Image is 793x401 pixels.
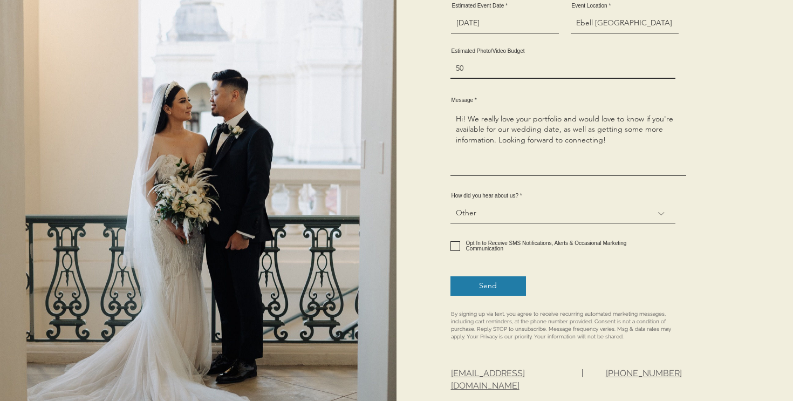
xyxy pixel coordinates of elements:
span: By signing up via text, you agree to receive recurring automated marketing messages, including ca... [451,311,671,339]
span: Opt In to Receive SMS Notifications, Alerts & Occasional Marketing Communication [466,240,627,252]
textarea: Hi! We really love your portfolio and would love to know if you're available for our wedding date... [450,108,686,176]
button: Send [450,276,526,296]
label: Estimated Photo/Video Budget [450,49,675,54]
a: [EMAIL_ADDRESS][DOMAIN_NAME] [451,368,525,390]
a: [PHONE_NUMBER] [606,368,682,378]
label: Event Location [571,3,679,9]
label: How did you hear about us? [450,193,675,199]
label: Estimated Event Date [451,3,559,9]
span: Send [479,281,497,291]
label: Message [450,98,686,103]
